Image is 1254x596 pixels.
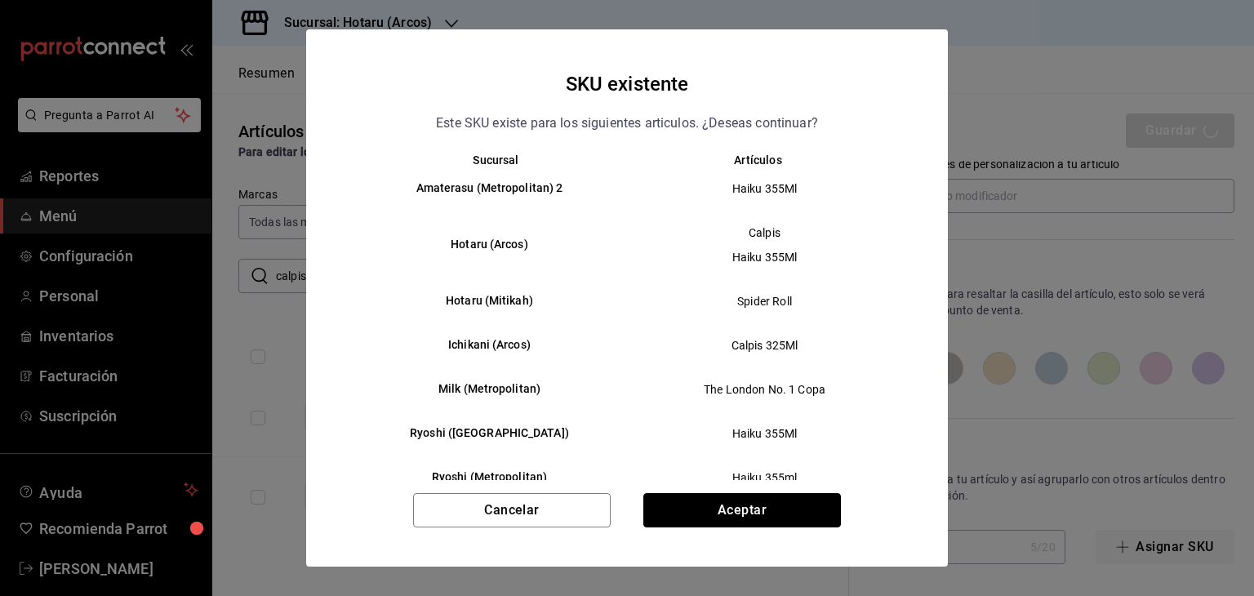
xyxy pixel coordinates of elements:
h6: Amaterasu (Metropolitan) 2 [365,180,614,198]
h6: Hotaru (Arcos) [365,236,614,254]
span: Haiku 355Ml [641,249,888,265]
button: Cancelar [413,493,611,527]
h6: Hotaru (Mitikah) [365,292,614,310]
span: Haiku 355Ml [641,180,888,197]
th: Artículos [627,153,915,167]
span: Haiku 355Ml [641,425,888,442]
span: Spider Roll [641,293,888,309]
th: Sucursal [339,153,627,167]
h6: Ichikani (Arcos) [365,336,614,354]
p: Este SKU existe para los siguientes articulos. ¿Deseas continuar? [436,113,818,134]
span: Haiku 355ml [641,469,888,486]
h6: Ryoshi (Metropolitan) [365,469,614,487]
h6: Milk (Metropolitan) [365,380,614,398]
span: Calpis 325Ml [641,337,888,354]
h6: Ryoshi ([GEOGRAPHIC_DATA]) [365,425,614,443]
h4: SKU existente [566,69,689,100]
span: Calpis [641,225,888,241]
span: The London No. 1 Copa [641,381,888,398]
button: Aceptar [643,493,841,527]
